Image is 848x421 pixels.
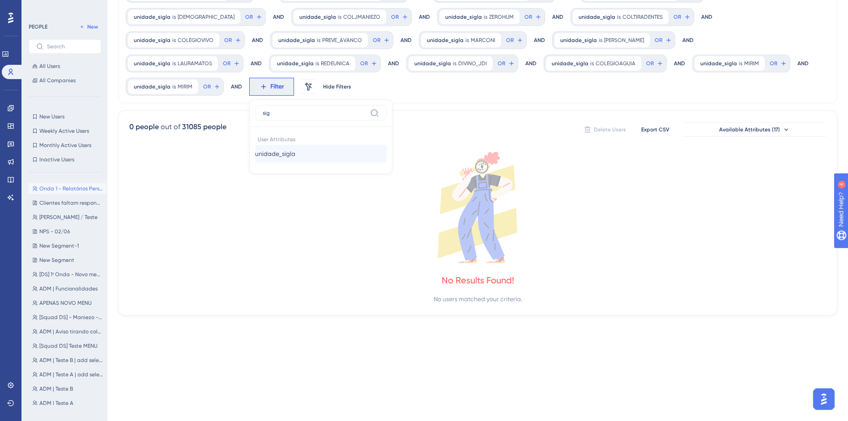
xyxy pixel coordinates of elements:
span: OR [223,60,230,67]
button: Export CSV [633,122,678,137]
button: [Squad DS] - Maniezo - CSAT do Novo menu [29,312,107,323]
span: OR [524,13,532,21]
span: [DS] 1ª Onda - Novo menu [39,271,103,278]
button: OR [371,33,391,47]
span: Need Help? [21,2,56,13]
div: No Results Found! [442,274,514,286]
button: OR [645,56,665,71]
span: unidade_sigla [414,60,451,67]
button: Available Attributes (17) [683,122,826,137]
span: unidade_sigla [560,37,597,44]
span: ADM | Teste A | add seleção [39,371,103,378]
span: OR [498,60,505,67]
button: OR [359,56,379,71]
iframe: UserGuiding AI Assistant Launcher [810,386,837,413]
button: Inactive Users [29,154,101,165]
span: OR [673,13,681,21]
button: OR [672,10,692,24]
span: ADM | Teste B | add seleção [39,357,103,364]
button: Filter [249,78,294,96]
span: unidade_sigla [445,13,482,21]
button: Hide Filters [323,80,351,94]
span: OR [506,37,514,44]
span: New Segment-1 [39,242,79,249]
button: unidade_sigla [255,145,387,163]
button: ADM | Teste A [29,398,107,408]
span: PREVE_AVANCO [322,37,362,44]
input: Type the value [263,109,366,117]
button: OR [768,56,788,71]
span: unidade_sigla [700,60,737,67]
div: out of [161,122,180,132]
span: OR [245,13,253,21]
button: OR [222,56,241,71]
span: unidade_sigla [299,13,336,21]
span: OR [655,37,662,44]
span: is [338,13,341,21]
span: COLEGIOVIVO [178,37,213,44]
div: AND [534,31,545,49]
div: AND [674,55,685,72]
button: OR [202,80,222,94]
span: COLEGIOAGUIA [596,60,635,67]
span: MIRIM [744,60,759,67]
button: New Users [29,111,101,122]
span: is [739,60,742,67]
span: COLTIRADENTES [622,13,663,21]
span: Clientes faltam responder NPS [39,199,103,206]
div: AND [401,31,412,49]
span: User Attributes [255,132,387,145]
span: unidade_sigla [579,13,615,21]
div: 4 [62,4,65,12]
button: OR [244,10,264,24]
span: [Squad DS] - Maniezo - CSAT do Novo menu [39,314,103,321]
span: OR [203,83,211,90]
span: MIRIM [178,83,192,90]
span: is [599,37,602,44]
button: [DS] 1ª Onda - Novo menu [29,269,107,280]
div: AND [252,31,263,49]
button: NPS - 02/06 [29,226,107,237]
button: OR [505,33,524,47]
div: AND [701,8,712,26]
span: ZEROHUM [489,13,514,21]
div: AND [552,8,563,26]
div: AND [525,55,537,72]
button: New Segment-1 [29,240,107,251]
button: New [76,21,101,32]
span: New Segment [39,257,74,264]
button: Weekly Active Users [29,126,101,136]
span: NPS - 02/06 [39,228,70,235]
span: is [172,83,176,90]
span: unidade_sigla [427,37,464,44]
span: is [453,60,456,67]
span: Onda 1 - Relatórios Personalizáveis [39,185,103,192]
span: is [172,13,176,21]
button: ADM | Teste B | add seleção [29,355,107,366]
span: Weekly Active Users [39,127,89,135]
span: OR [770,60,777,67]
div: 31085 people [182,122,226,132]
div: AND [388,55,399,72]
button: [Squad DS] Teste MENU [29,341,107,351]
div: AND [273,8,284,26]
span: APENAS NOVO MENU [39,299,92,307]
span: unidade_sigla [134,83,170,90]
button: Clientes faltam responder NPS [29,198,107,208]
span: All Companies [39,77,76,84]
span: is [590,60,594,67]
span: is [315,60,319,67]
button: All Companies [29,75,101,86]
div: AND [231,78,242,96]
span: Filter [270,81,284,92]
span: OR [373,37,380,44]
span: is [172,37,176,44]
span: ADM | Funcionalidades [39,285,98,292]
span: unidade_sigla [134,60,170,67]
span: [DEMOGRAPHIC_DATA] [178,13,234,21]
button: ADM | Funcionalidades [29,283,107,294]
span: unidade_sigla [255,148,295,159]
span: unidade_sigla [277,60,314,67]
